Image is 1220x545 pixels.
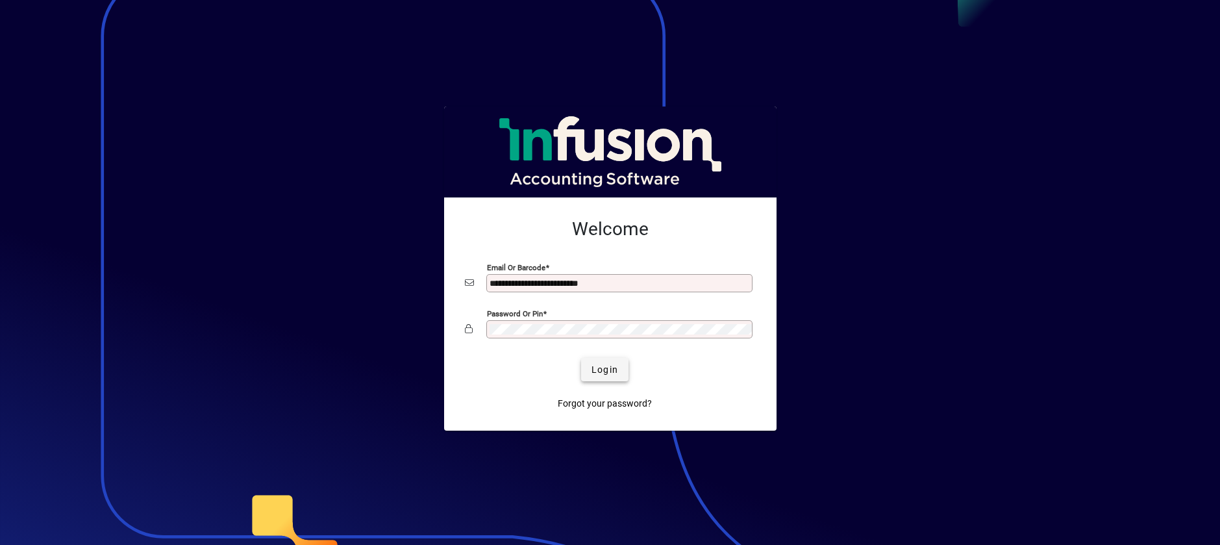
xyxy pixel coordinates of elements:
button: Login [581,358,629,381]
span: Login [591,363,618,377]
span: Forgot your password? [558,397,652,411]
a: Forgot your password? [553,392,657,415]
h2: Welcome [465,218,756,240]
mat-label: Email or Barcode [487,263,545,272]
mat-label: Password or Pin [487,309,543,318]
